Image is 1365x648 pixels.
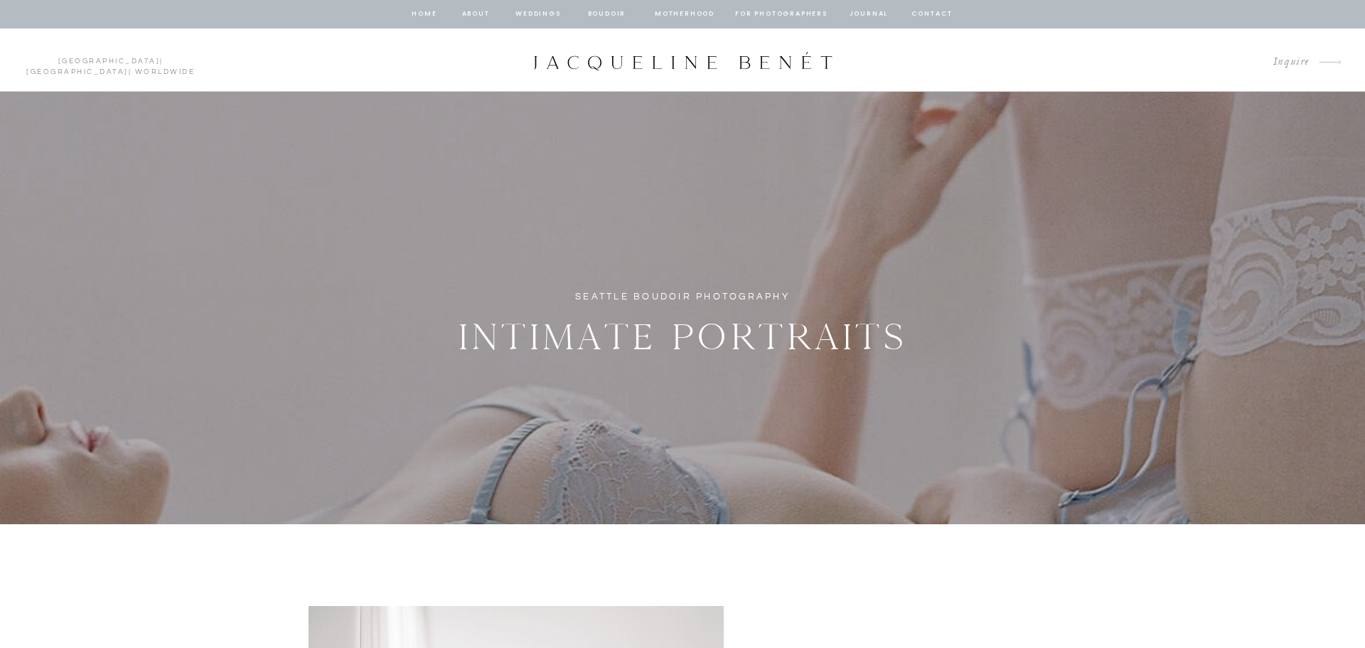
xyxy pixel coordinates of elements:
a: [GEOGRAPHIC_DATA] [26,68,129,75]
a: [GEOGRAPHIC_DATA] [58,58,161,65]
a: journal [847,8,891,21]
a: Inquire [1262,53,1310,72]
a: home [411,8,438,21]
a: for photographers [735,8,828,21]
a: Motherhood [655,8,714,21]
a: BOUDOIR [587,8,627,21]
h2: Intimate Portraits [456,308,910,358]
a: Weddings [514,8,562,21]
a: contact [909,8,955,21]
p: | | Worldwide [20,56,201,65]
h1: Seattle Boudoir Photography [567,289,798,305]
a: about [461,8,491,21]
